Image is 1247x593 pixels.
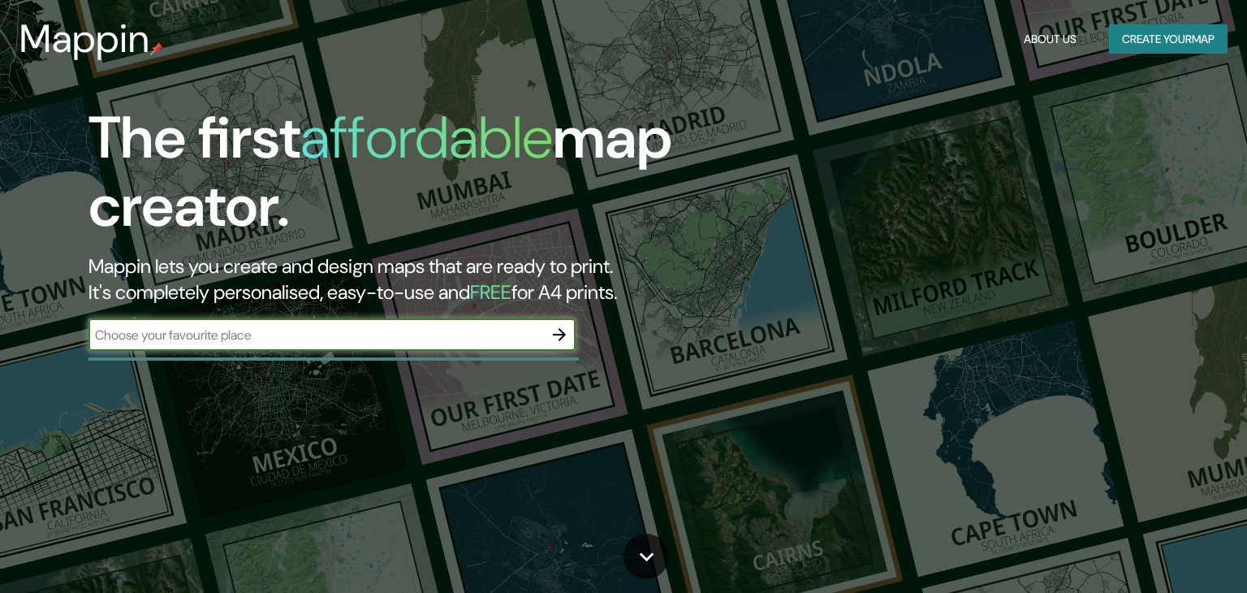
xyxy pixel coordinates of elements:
[300,100,553,175] h1: affordable
[150,42,163,55] img: mappin-pin
[88,326,543,344] input: Choose your favourite place
[1017,24,1083,54] button: About Us
[88,104,712,253] h1: The first map creator.
[88,253,712,305] h2: Mappin lets you create and design maps that are ready to print. It's completely personalised, eas...
[19,16,150,62] h3: Mappin
[1109,24,1228,54] button: Create yourmap
[470,279,511,305] h5: FREE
